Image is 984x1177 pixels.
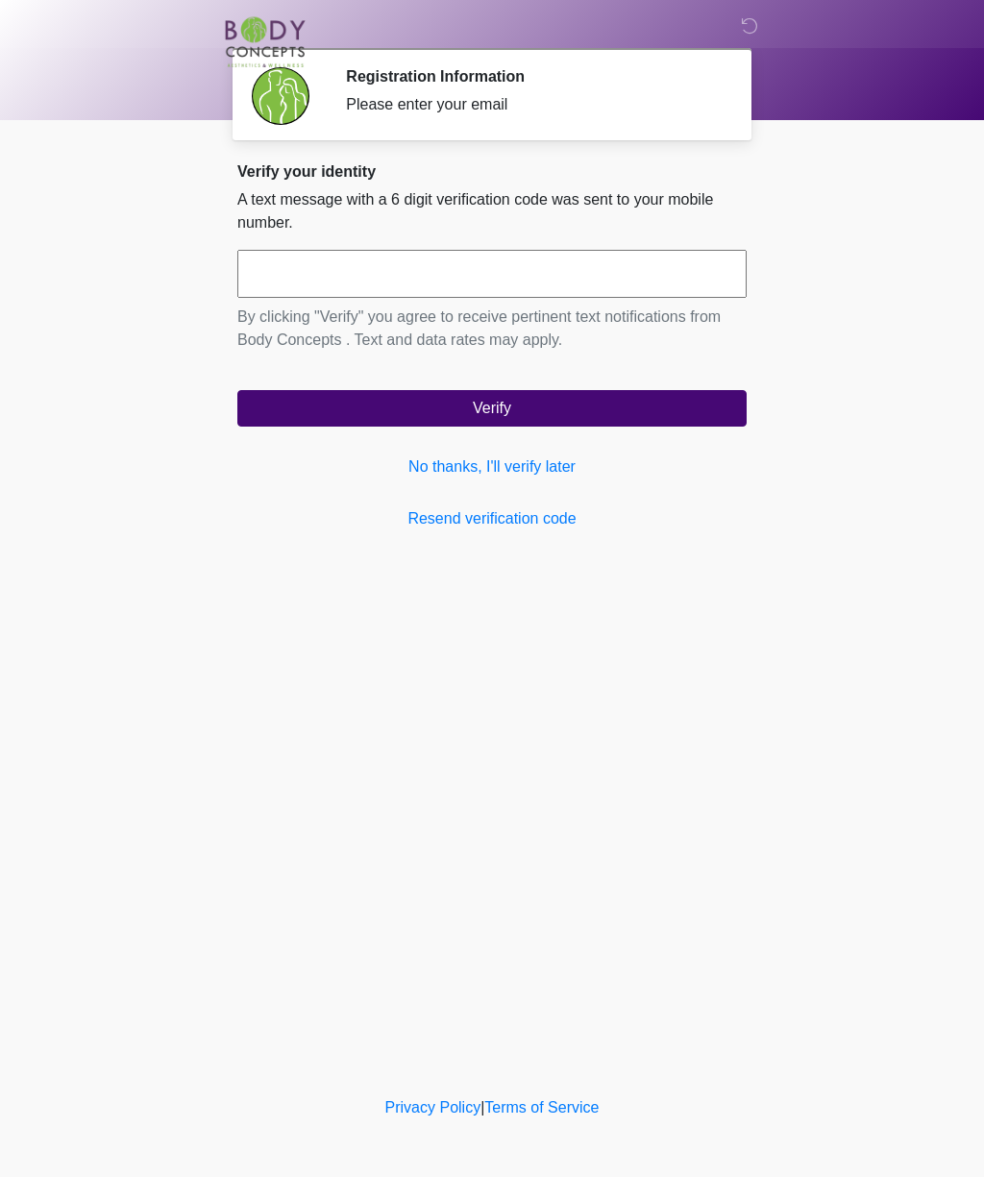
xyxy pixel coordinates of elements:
[237,162,747,181] h2: Verify your identity
[237,390,747,427] button: Verify
[237,306,747,352] p: By clicking "Verify" you agree to receive pertinent text notifications from Body Concepts . Text ...
[385,1099,481,1116] a: Privacy Policy
[237,455,747,478] a: No thanks, I'll verify later
[237,507,747,530] a: Resend verification code
[346,93,718,116] div: Please enter your email
[480,1099,484,1116] a: |
[484,1099,599,1116] a: Terms of Service
[252,67,309,125] img: Agent Avatar
[237,188,747,234] p: A text message with a 6 digit verification code was sent to your mobile number.
[218,14,310,67] img: Body Concepts Logo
